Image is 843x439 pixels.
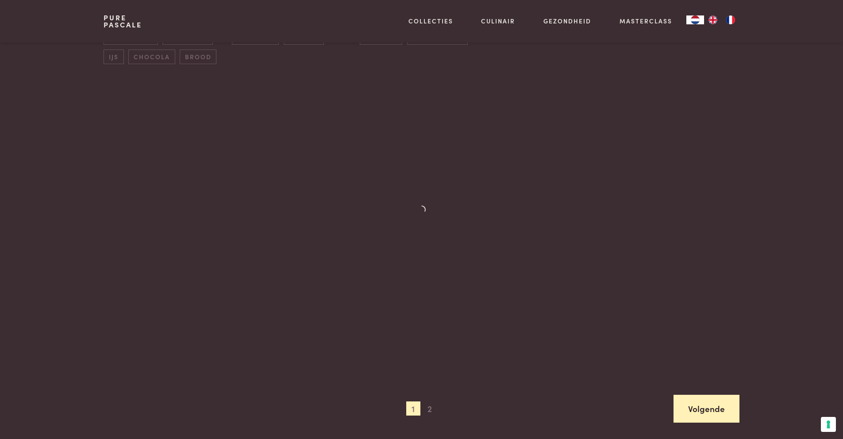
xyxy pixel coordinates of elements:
ul: Language list [704,15,739,24]
span: ijs [104,50,123,64]
aside: Language selected: Nederlands [686,15,739,24]
span: 2 [423,401,437,416]
a: EN [704,15,722,24]
a: Masterclass [620,16,672,26]
a: Gezondheid [543,16,591,26]
a: PurePascale [104,14,142,28]
a: FR [722,15,739,24]
span: chocola [128,50,175,64]
a: NL [686,15,704,24]
button: Uw voorkeuren voor toestemming voor trackingtechnologieën [821,417,836,432]
a: Collecties [408,16,453,26]
div: Language [686,15,704,24]
span: brood [180,50,216,64]
a: Culinair [481,16,515,26]
a: Volgende [674,395,739,423]
span: 1 [406,401,420,416]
